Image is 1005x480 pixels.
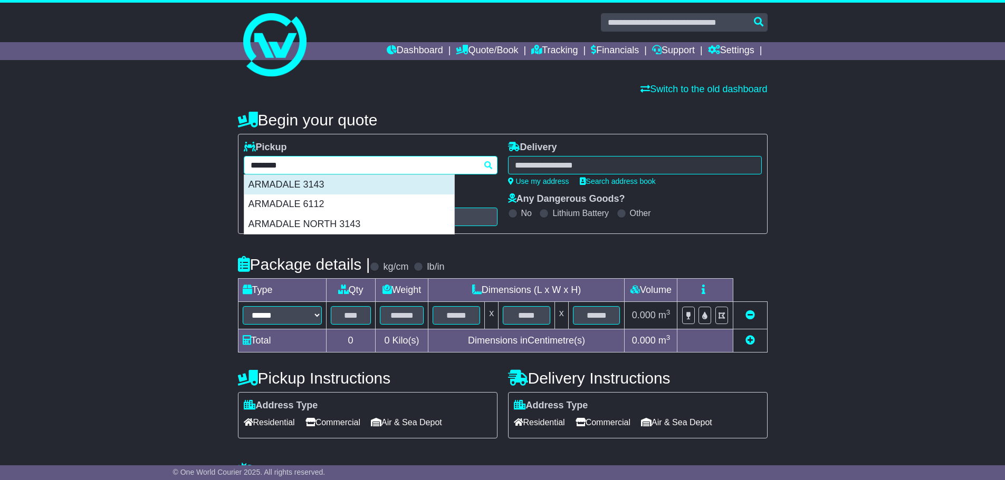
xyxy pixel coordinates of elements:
label: Other [630,208,651,218]
td: Dimensions in Centimetre(s) [428,329,625,352]
a: Support [652,42,695,60]
typeahead: Please provide city [244,156,497,174]
a: Dashboard [387,42,443,60]
td: x [485,302,499,329]
label: Address Type [514,400,588,412]
label: Delivery [508,142,557,153]
a: Search address book [580,177,656,185]
span: 0.000 [632,310,656,320]
h4: Package details | [238,256,370,273]
a: Use my address [508,177,569,185]
sup: 3 [666,334,671,341]
span: Residential [514,414,565,430]
a: Settings [708,42,754,60]
span: Air & Sea Depot [371,414,442,430]
a: Quote/Book [456,42,518,60]
td: 0 [326,329,375,352]
div: ARMADALE NORTH 3143 [244,214,454,234]
sup: 3 [666,308,671,316]
label: kg/cm [383,261,408,273]
span: © One World Courier 2025. All rights reserved. [173,468,326,476]
a: Add new item [745,335,755,346]
div: ARMADALE 6112 [244,194,454,214]
h4: Warranty & Insurance [238,462,768,479]
label: Pickup [244,142,287,153]
td: Qty [326,279,375,302]
td: Total [238,329,326,352]
h4: Delivery Instructions [508,369,768,387]
span: Commercial [305,414,360,430]
h4: Pickup Instructions [238,369,497,387]
label: No [521,208,532,218]
span: Residential [244,414,295,430]
td: Volume [625,279,677,302]
td: x [554,302,568,329]
span: Commercial [576,414,630,430]
span: m [658,335,671,346]
td: Kilo(s) [375,329,428,352]
div: ARMADALE 3143 [244,175,454,195]
label: Address Type [244,400,318,412]
span: m [658,310,671,320]
label: lb/in [427,261,444,273]
label: Any Dangerous Goods? [508,193,625,205]
td: Dimensions (L x W x H) [428,279,625,302]
span: Air & Sea Depot [641,414,712,430]
a: Remove this item [745,310,755,320]
a: Financials [591,42,639,60]
a: Tracking [531,42,578,60]
label: Lithium Battery [552,208,609,218]
h4: Begin your quote [238,111,768,129]
a: Switch to the old dashboard [640,84,767,94]
td: Type [238,279,326,302]
span: 0.000 [632,335,656,346]
td: Weight [375,279,428,302]
span: 0 [384,335,389,346]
